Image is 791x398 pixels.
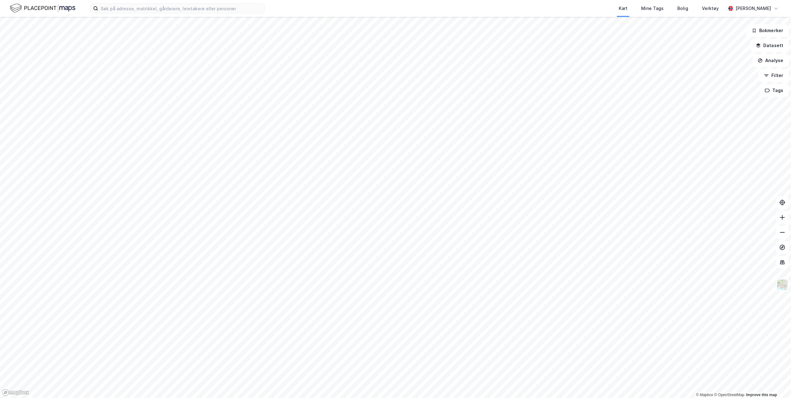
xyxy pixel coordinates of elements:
[641,5,664,12] div: Mine Tags
[760,368,791,398] iframe: Chat Widget
[98,4,264,13] input: Søk på adresse, matrikkel, gårdeiere, leietakere eller personer
[677,5,688,12] div: Bolig
[619,5,627,12] div: Kart
[736,5,771,12] div: [PERSON_NAME]
[10,3,75,14] img: logo.f888ab2527a4732fd821a326f86c7f29.svg
[702,5,719,12] div: Verktøy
